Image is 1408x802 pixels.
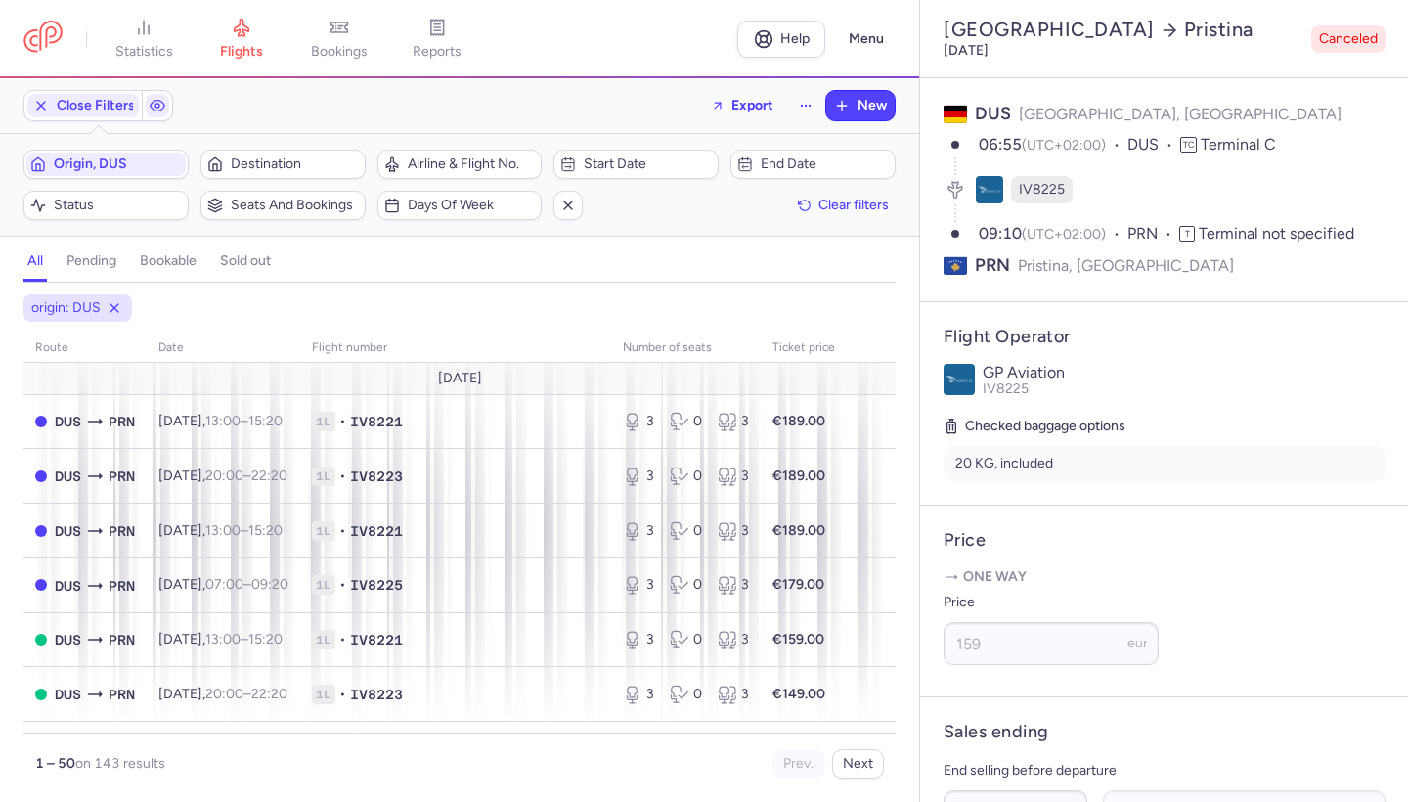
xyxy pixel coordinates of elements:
span: • [339,630,346,649]
button: Status [23,191,189,220]
time: 13:00 [205,631,241,647]
h4: sold out [220,252,271,270]
span: flights [220,43,263,61]
p: One way [944,567,1386,587]
span: IV8221 [350,630,403,649]
span: Destination [231,156,359,172]
span: IV8223 [350,685,403,704]
span: IV8223 [350,467,403,486]
span: – [205,576,288,593]
button: Next [832,749,884,779]
span: Days of week [408,198,536,213]
span: Düsseldorf International Airport, Düsseldorf, Germany [55,684,81,705]
span: • [339,575,346,595]
span: Terminal not specified [1199,224,1354,243]
time: 15:20 [248,631,283,647]
time: 09:20 [251,576,288,593]
div: 3 [718,521,749,541]
span: Start date [584,156,712,172]
span: Canceled [1319,29,1378,49]
span: [DATE], [158,686,287,702]
span: • [339,521,346,541]
span: [DATE], [158,576,288,593]
button: Destination [200,150,366,179]
h4: Flight Operator [944,326,1386,348]
a: flights [193,18,290,61]
div: 3 [623,521,654,541]
span: Düsseldorf International Airport, Düsseldorf, Germany [55,520,81,542]
strong: €189.00 [772,468,825,484]
span: 1L [312,467,335,486]
strong: €189.00 [772,522,825,539]
div: 3 [718,685,749,704]
div: 3 [623,412,654,431]
time: 22:20 [251,468,287,484]
span: TC [1180,137,1197,153]
th: Flight number [300,334,611,363]
span: 1L [312,685,335,704]
button: Menu [837,21,896,58]
button: Start date [553,150,719,179]
p: GP Aviation [983,364,1386,381]
span: Düsseldorf International Airport, Düsseldorf, Germany [55,466,81,487]
h4: pending [66,252,116,270]
span: eur [1127,635,1148,651]
span: on 143 results [75,755,165,772]
span: 1L [312,630,335,649]
button: Origin, DUS [23,150,189,179]
span: IV8221 [350,521,403,541]
th: number of seats [611,334,761,363]
time: 20:00 [205,686,243,702]
button: Prev. [772,749,824,779]
div: 3 [623,467,654,486]
span: – [205,631,283,647]
th: Ticket price [761,334,847,363]
div: 3 [623,575,654,595]
button: Days of week [377,191,543,220]
th: route [23,334,147,363]
div: 3 [718,412,749,431]
span: IV8225 [350,575,403,595]
span: OPEN [35,689,47,700]
span: [DATE] [438,371,482,386]
span: Airline & Flight No. [408,156,536,172]
span: Pristina International, Pristina, Kosovo [109,684,135,705]
div: 0 [670,575,701,595]
span: DUS [975,103,1011,124]
p: End selling before departure [944,759,1386,782]
time: 22:20 [251,686,287,702]
time: 13:00 [205,522,241,539]
span: IV8225 [1019,180,1065,200]
span: Terminal C [1201,135,1276,154]
div: 0 [670,521,701,541]
time: 07:00 [205,576,243,593]
span: PRN [975,253,1010,278]
span: Pristina International, Pristina, Kosovo [109,575,135,597]
span: – [205,522,283,539]
a: Help [737,21,825,58]
a: CitizenPlane red outlined logo [23,21,63,57]
span: reports [413,43,462,61]
span: Pristina International, Pristina, Kosovo [109,411,135,432]
span: – [205,686,287,702]
span: Status [54,198,182,213]
div: 3 [623,630,654,649]
span: 1L [312,521,335,541]
span: (UTC+02:00) [1022,137,1106,154]
span: DUS [1127,134,1180,156]
span: • [339,467,346,486]
img: GP Aviation logo [944,364,975,395]
label: Price [944,591,1159,614]
span: Origin, DUS [54,156,182,172]
span: PRN [109,466,135,487]
figure: IV airline logo [976,176,1003,203]
h5: Checked baggage options [944,415,1386,438]
span: bookings [311,43,368,61]
time: 15:20 [248,413,283,429]
span: IV8221 [350,412,403,431]
div: 0 [670,412,701,431]
strong: €159.00 [772,631,824,647]
button: New [826,91,895,120]
span: Help [780,31,810,46]
span: Close Filters [57,98,135,113]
